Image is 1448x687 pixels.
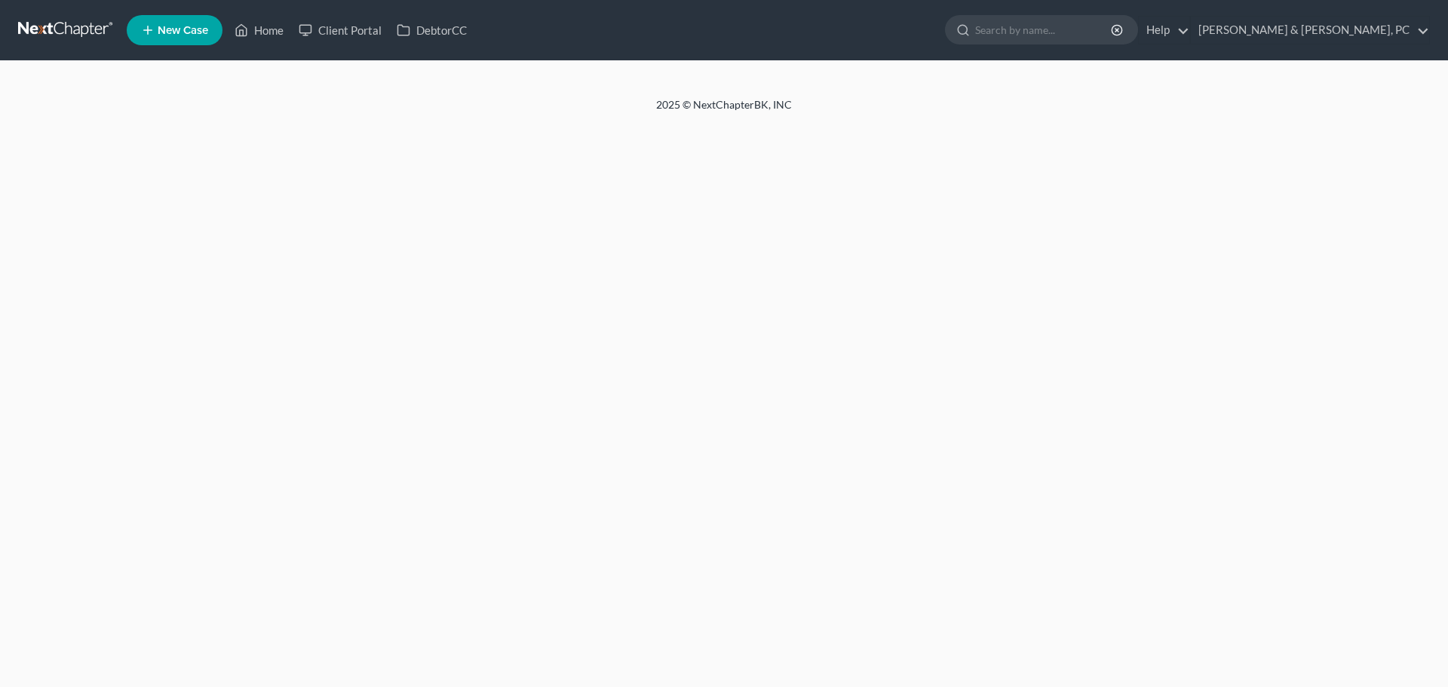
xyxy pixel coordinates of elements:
span: New Case [158,25,208,36]
a: Help [1139,17,1189,44]
a: [PERSON_NAME] & [PERSON_NAME], PC [1191,17,1429,44]
div: 2025 © NextChapterBK, INC [294,97,1154,124]
input: Search by name... [975,16,1113,44]
a: Client Portal [291,17,389,44]
a: Home [227,17,291,44]
a: DebtorCC [389,17,474,44]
